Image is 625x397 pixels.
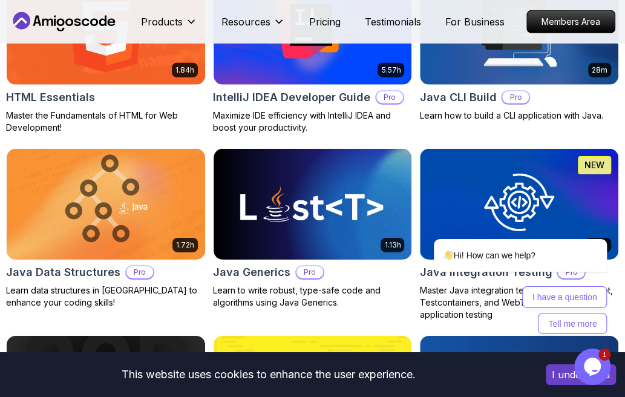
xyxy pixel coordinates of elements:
[7,149,205,260] img: Java Data Structures card
[126,266,153,278] p: Pro
[213,284,413,309] p: Learn to write robust, type-safe code and algorithms using Java Generics.
[175,65,194,75] p: 1.84h
[445,15,505,29] a: For Business
[6,264,120,281] h2: Java Data Structures
[395,130,613,343] iframe: chat widget
[176,240,194,250] p: 1.72h
[419,110,619,122] p: Learn how to build a CLI application with Java.
[6,89,95,106] h2: HTML Essentials
[6,110,206,134] p: Master the Fundamentals of HTML for Web Development!
[296,266,323,278] p: Pro
[221,15,270,29] p: Resources
[6,284,206,309] p: Learn data structures in [GEOGRAPHIC_DATA] to enhance your coding skills!
[141,15,183,29] p: Products
[574,349,613,385] iframe: chat widget
[213,264,290,281] h2: Java Generics
[546,364,616,385] button: Accept cookies
[221,15,285,39] button: Resources
[213,89,370,106] h2: IntelliJ IDEA Developer Guide
[527,11,615,33] p: Members Area
[213,110,413,134] p: Maximize IDE efficiency with IntelliJ IDEA and boost your productivity.
[592,65,607,75] p: 28m
[526,10,615,33] a: Members Area
[214,149,412,260] img: Java Generics card
[502,91,529,103] p: Pro
[376,91,403,103] p: Pro
[213,148,413,309] a: Java Generics card1.13hJava GenericsProLearn to write robust, type-safe code and algorithms using...
[381,65,401,75] p: 5.57h
[6,148,206,309] a: Java Data Structures card1.72hJava Data StructuresProLearn data structures in [GEOGRAPHIC_DATA] t...
[365,15,421,29] a: Testimonials
[309,15,341,29] a: Pricing
[419,89,496,106] h2: Java CLI Build
[9,361,528,388] div: This website uses cookies to enhance the user experience.
[384,240,401,250] p: 1.13h
[141,15,197,39] button: Products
